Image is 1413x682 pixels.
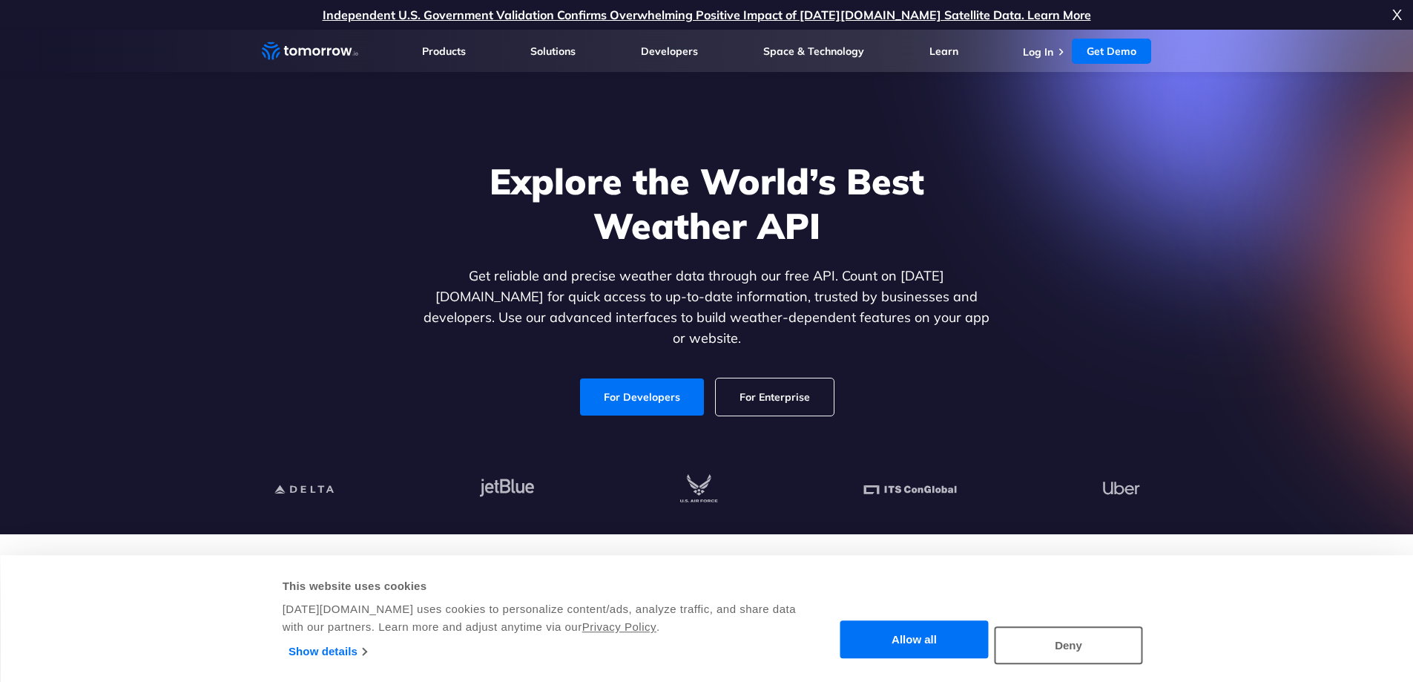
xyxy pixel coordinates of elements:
a: Products [422,45,466,58]
a: Independent U.S. Government Validation Confirms Overwhelming Positive Impact of [DATE][DOMAIN_NAM... [323,7,1091,22]
a: Learn [929,45,958,58]
a: Log In [1023,45,1053,59]
a: For Enterprise [716,378,834,416]
p: Get reliable and precise weather data through our free API. Count on [DATE][DOMAIN_NAME] for quic... [421,266,993,349]
a: For Developers [580,378,704,416]
div: This website uses cookies [283,577,798,595]
a: Get Demo [1072,39,1151,64]
a: Space & Technology [763,45,864,58]
a: Privacy Policy [582,620,656,633]
a: Show details [289,640,366,663]
button: Deny [995,626,1143,664]
div: [DATE][DOMAIN_NAME] uses cookies to personalize content/ads, analyze traffic, and share data with... [283,600,798,636]
h1: Explore the World’s Best Weather API [421,159,993,248]
a: Developers [641,45,698,58]
a: Solutions [530,45,576,58]
a: Home link [262,40,358,62]
button: Allow all [840,621,989,659]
